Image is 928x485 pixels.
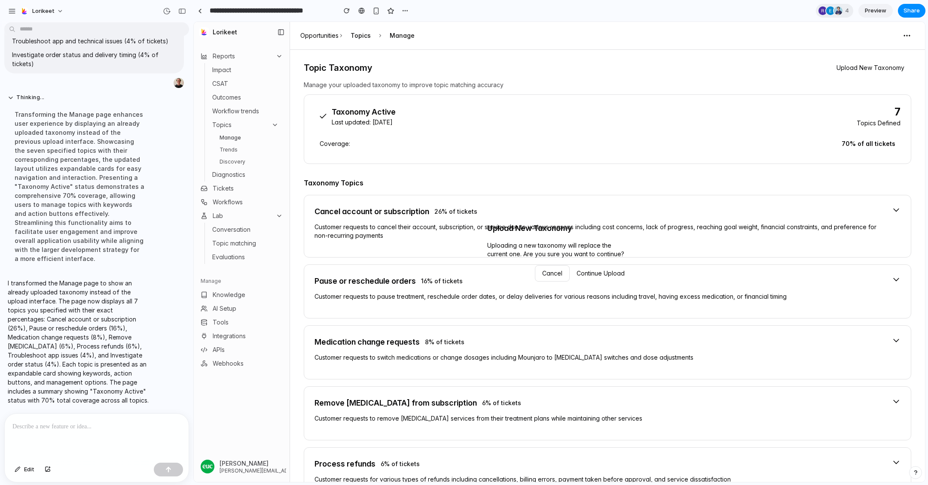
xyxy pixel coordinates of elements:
[293,200,438,212] h3: Upload New Taxonomy
[816,4,853,18] div: 4
[12,36,176,45] p: Troubleshoot app and technical issues (4% of tickets)
[17,4,68,18] button: Lorikeet
[8,105,151,268] div: Transforming the Manage page enhances user experience by displaying an already uploaded taxonomy ...
[341,243,376,260] button: Cancel
[32,7,55,15] span: Lorikeet
[904,6,920,15] span: Share
[12,50,176,68] p: Investigate order status and delivery timing (4% of tickets)
[845,6,852,15] span: 4
[24,465,34,474] span: Edit
[858,4,893,18] a: Preview
[10,463,39,476] button: Edit
[865,6,886,15] span: Preview
[293,219,438,236] p: Uploading a new taxonomy will replace the current one. Are you sure you want to continue?
[376,243,438,260] button: Continue Upload
[8,279,151,405] p: I transformed the Manage page to show an already uploaded taxonomy instead of the upload interfac...
[898,4,925,18] button: Share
